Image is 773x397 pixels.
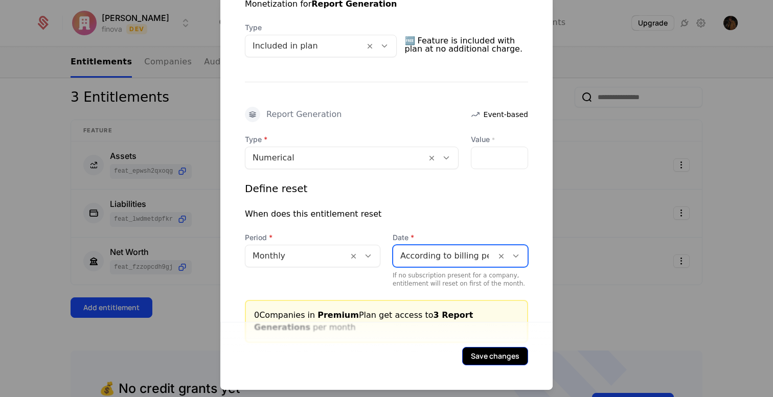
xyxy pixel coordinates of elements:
span: Type [245,134,459,144]
span: Premium [317,310,359,319]
div: When does this entitlement reset [245,207,381,220]
span: Date [393,232,528,242]
div: Report Generation [266,110,342,118]
button: Save changes [462,346,528,365]
div: Define reset [245,181,307,195]
span: Type [245,22,397,32]
span: Event-based [484,109,528,119]
label: Value [471,134,528,144]
div: 0 Companies in Plan get access to [254,309,519,333]
div: If no subscription present for a company, entitlement will reset on first of the month. [393,271,528,287]
span: 🆓 Feature is included with plan at no additional charge. [405,32,529,57]
span: Period [245,232,380,242]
